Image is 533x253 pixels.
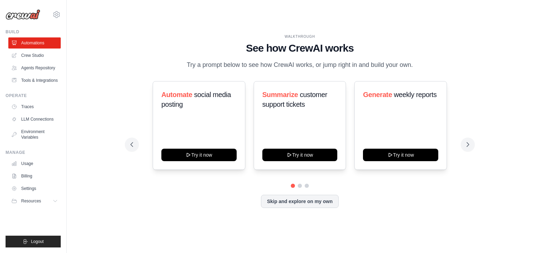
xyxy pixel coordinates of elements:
a: Billing [8,171,61,182]
a: Tools & Integrations [8,75,61,86]
a: Environment Variables [8,126,61,143]
h1: See how CrewAI works [130,42,469,54]
a: Crew Studio [8,50,61,61]
a: Automations [8,37,61,49]
div: Operate [6,93,61,98]
span: weekly reports [394,91,437,98]
button: Try it now [363,149,438,161]
a: Agents Repository [8,62,61,73]
button: Skip and explore on my own [261,195,338,208]
div: Build [6,29,61,35]
span: social media posting [161,91,231,108]
img: Logo [6,9,40,20]
div: Manage [6,150,61,155]
a: Usage [8,158,61,169]
button: Logout [6,236,61,247]
a: Settings [8,183,61,194]
a: Traces [8,101,61,112]
span: Logout [31,239,44,244]
span: Generate [363,91,392,98]
button: Resources [8,195,61,207]
span: Resources [21,198,41,204]
span: Summarize [262,91,298,98]
span: Automate [161,91,192,98]
button: Try it now [262,149,338,161]
a: LLM Connections [8,114,61,125]
p: Try a prompt below to see how CrewAI works, or jump right in and build your own. [183,60,416,70]
button: Try it now [161,149,237,161]
div: WALKTHROUGH [130,34,469,39]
